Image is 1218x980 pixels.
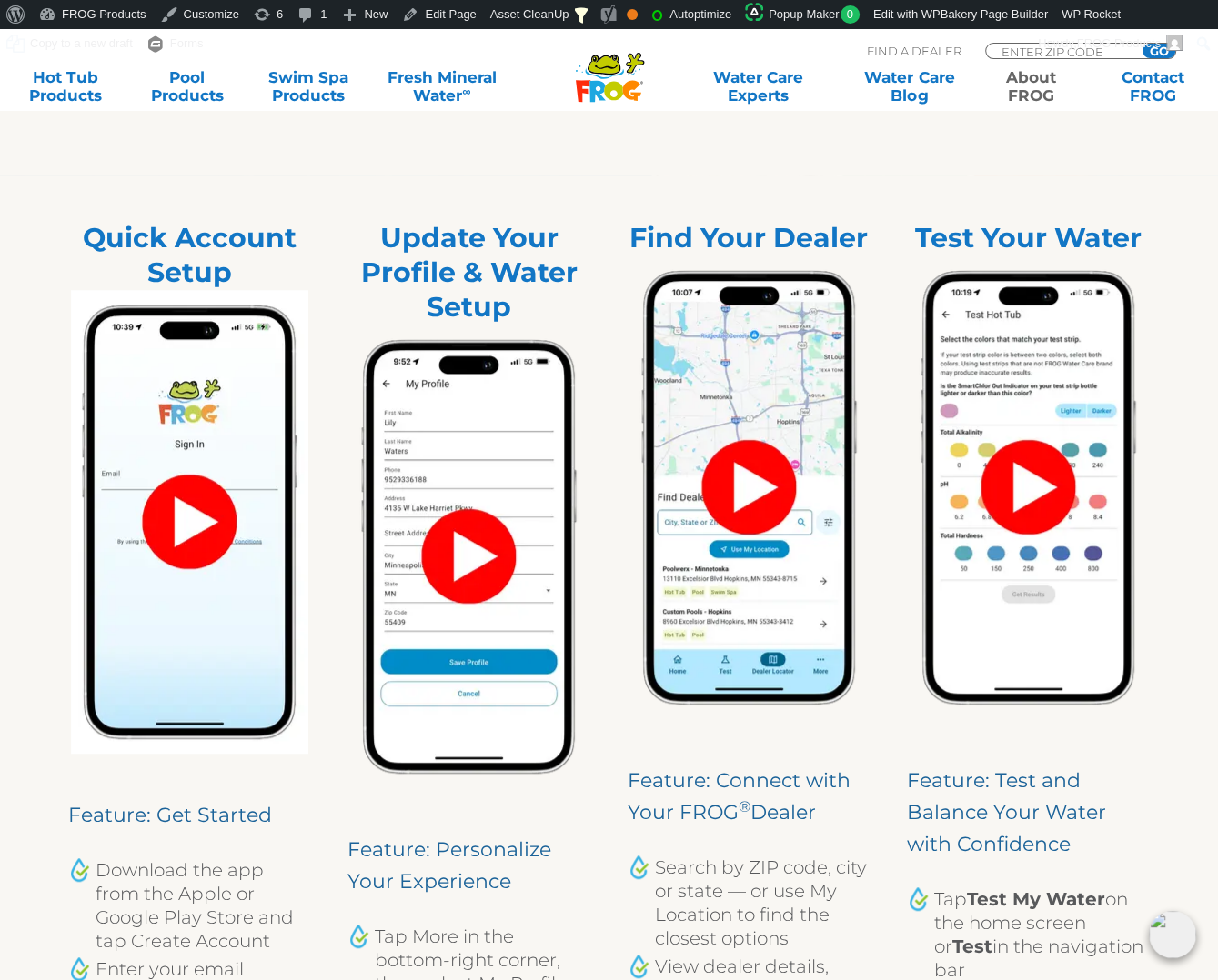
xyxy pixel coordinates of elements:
img: Set Up Profile Screen Play Button [350,325,588,788]
a: Fresh MineralWater∞ [383,68,501,105]
span: Copy to a new draft [30,29,133,58]
span: 0 [841,5,860,24]
img: openIcon [1149,911,1196,958]
h2: Find Your Dealer [628,221,871,255]
strong: Test [952,935,992,957]
img: Water Testing Screen Play Button [910,255,1147,719]
h4: Feature: Connect with Your FROG Dealer [628,765,871,828]
strong: Test My Water [967,888,1105,910]
a: PoolProducts [140,68,235,105]
div: OK [627,9,638,20]
h4: Feature: Get Started [68,799,312,831]
a: Water CareExperts [681,68,835,105]
span: Forms [170,29,204,58]
input: Zip Code Form [1000,44,1122,59]
img: Find a Dealer Screen Play Button [630,255,868,719]
h4: Feature: Test and Balance Your Water with Confidence [907,765,1151,860]
h2: Update Your Profile & Water Setup [347,221,591,325]
li: Search by ZIP code, city or state — or use My Location to find the closest options [628,855,871,950]
a: ContactFROG [1105,68,1200,105]
a: Swim SpaProducts [261,68,356,105]
h4: Feature: Personalize Your Experience [347,834,591,897]
h2: Quick Account Setup [68,221,312,290]
a: Water CareBlog [862,68,957,105]
span: FROG Products [1077,36,1161,50]
h2: Test Your Water [907,221,1151,255]
li: Download the app from the Apple or Google Play Store and tap Create Account [68,858,312,953]
a: Howdy, [1032,29,1190,58]
a: AboutFROG [983,68,1078,105]
a: Hot TubProducts [18,68,113,105]
sup: ∞ [462,85,470,98]
sup: ® [739,797,750,815]
img: FWCA Home Screen Play Button [71,290,308,754]
p: Find A Dealer [867,43,961,59]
